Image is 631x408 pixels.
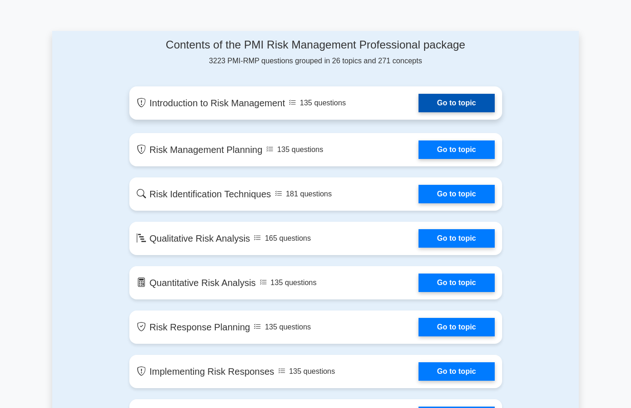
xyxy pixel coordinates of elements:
[419,185,494,203] a: Go to topic
[419,318,494,336] a: Go to topic
[129,38,502,52] h4: Contents of the PMI Risk Management Professional package
[419,140,494,159] a: Go to topic
[419,94,494,112] a: Go to topic
[419,229,494,248] a: Go to topic
[419,362,494,381] a: Go to topic
[129,38,502,67] div: 3223 PMI-RMP questions grouped in 26 topics and 271 concepts
[419,274,494,292] a: Go to topic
